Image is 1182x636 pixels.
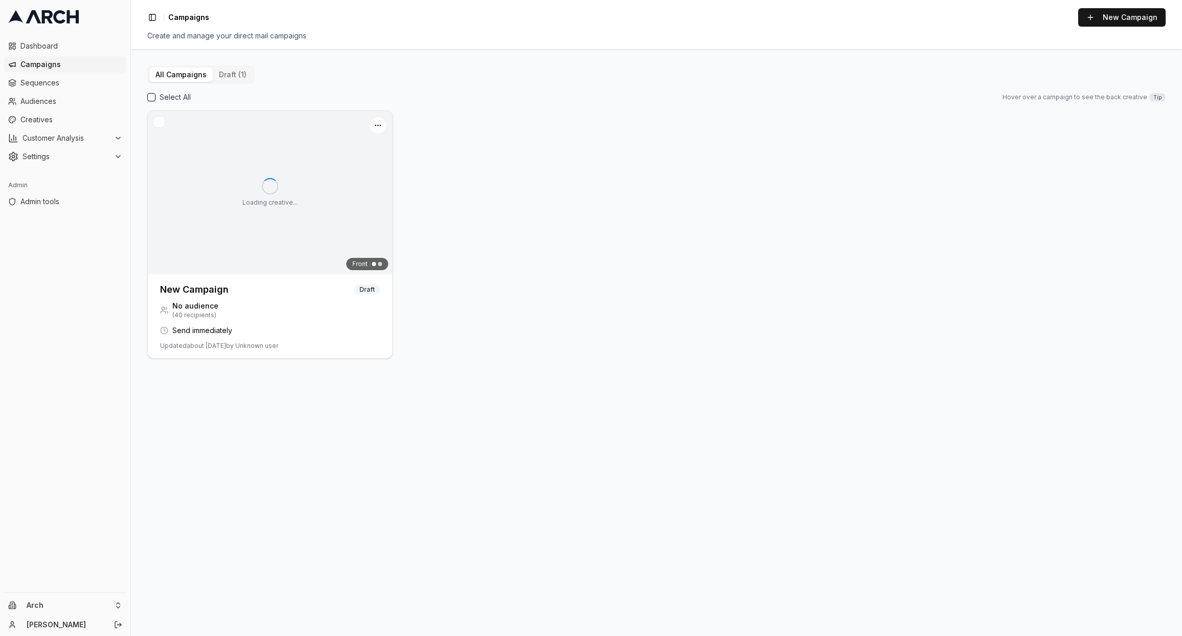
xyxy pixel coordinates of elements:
label: Select All [160,92,191,102]
span: Arch [27,601,110,610]
span: No audience [172,301,218,311]
span: Front [352,260,368,268]
span: ( 40 recipients) [172,311,218,319]
span: Updated about [DATE] by Unknown user [160,342,278,350]
span: Send immediately [172,325,232,336]
h3: New Campaign [160,282,229,297]
span: Campaigns [20,59,122,70]
a: Campaigns [4,56,126,73]
a: Audiences [4,93,126,109]
p: Loading creative... [242,199,298,207]
a: Admin tools [4,193,126,210]
button: Customer Analysis [4,130,126,146]
a: Dashboard [4,38,126,54]
button: Settings [4,148,126,165]
span: Hover over a campaign to see the back creative [1002,93,1147,101]
span: Campaigns [168,12,209,23]
span: Creatives [20,115,122,125]
button: Arch [4,597,126,613]
div: Admin [4,177,126,193]
span: Draft [354,284,380,295]
button: All Campaigns [149,68,213,82]
span: Audiences [20,96,122,106]
span: Sequences [20,78,122,88]
button: Log out [111,618,125,632]
span: Tip [1149,93,1166,101]
button: draft (1) [213,68,253,82]
a: [PERSON_NAME] [27,620,103,630]
a: Creatives [4,112,126,128]
a: Sequences [4,75,126,91]
button: New Campaign [1078,8,1166,27]
span: Admin tools [20,196,122,207]
span: Customer Analysis [23,133,110,143]
nav: breadcrumb [168,12,209,23]
span: Dashboard [20,41,122,51]
div: Create and manage your direct mail campaigns [147,31,1166,41]
span: Settings [23,151,110,162]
